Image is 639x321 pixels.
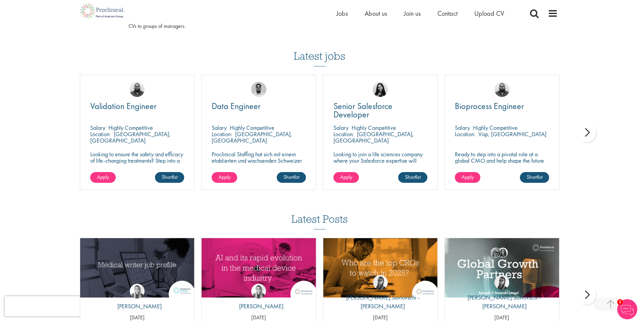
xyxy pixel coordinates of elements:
span: Salary [455,124,470,131]
a: Shortlist [277,172,306,183]
a: Contact [437,9,458,18]
h3: Latest Posts [291,213,348,229]
span: Apply [97,173,109,180]
img: Hannah Burke [130,284,145,299]
img: Timothy Deschamps [251,82,266,97]
a: Validation Engineer [90,102,184,110]
span: Bioprocess Engineer [455,100,524,112]
a: Link to a post [80,238,195,298]
a: Bioprocess Engineer [455,102,549,110]
p: Visp, [GEOGRAPHIC_DATA] [478,130,546,138]
p: Looking to join a life sciences company where your Salesforce expertise will accelerate breakthro... [333,151,428,183]
p: Highly Competitive [473,124,518,131]
a: Apply [455,172,480,183]
p: Ready to step into a pivotal role at a global CMO and help shape the future of healthcare manufac... [455,151,549,170]
p: [GEOGRAPHIC_DATA], [GEOGRAPHIC_DATA] [333,130,414,144]
span: Salary [212,124,227,131]
span: Location: [90,130,111,138]
p: [PERSON_NAME] Savlovschi - [PERSON_NAME] [445,293,559,310]
span: Salary [90,124,105,131]
a: Link to a post [323,238,438,298]
a: Senior Salesforce Developer [333,102,428,119]
a: Link to a post [202,238,316,298]
span: Apply [462,173,474,180]
span: Apply [340,173,352,180]
a: Theodora Savlovschi - Wicks [PERSON_NAME] Savlovschi - [PERSON_NAME] [323,275,438,314]
img: AI and Its Impact on the Medical Device Industry | Proclinical [202,238,316,298]
span: 1 [617,299,623,305]
span: Senior Salesforce Developer [333,100,392,120]
span: Data Engineer [212,100,261,112]
span: Apply [218,173,230,180]
p: [GEOGRAPHIC_DATA], [GEOGRAPHIC_DATA] [212,130,292,144]
a: Upload CV [474,9,504,18]
p: Highly Competitive [230,124,274,131]
p: [GEOGRAPHIC_DATA], [GEOGRAPHIC_DATA] [90,130,171,144]
img: Chatbot [617,299,637,319]
a: About us [365,9,387,18]
a: Apply [212,172,237,183]
img: Ashley Bennett [494,82,510,97]
img: Indre Stankeviciute [373,82,388,97]
a: Shortlist [520,172,549,183]
a: Shortlist [398,172,427,183]
span: Location: [212,130,232,138]
span: Validation Engineer [90,100,157,112]
a: Jobs [336,9,348,18]
span: Location: [333,130,354,138]
img: Top 10 CROs 2025 | Proclinical [323,238,438,298]
div: next [576,122,596,143]
img: Hannah Burke [251,284,266,299]
span: Salary [333,124,349,131]
a: Link to a post [445,238,559,298]
div: next [576,285,596,305]
h3: Latest jobs [294,34,345,66]
a: Hannah Burke [PERSON_NAME] [234,284,283,314]
a: Shortlist [155,172,184,183]
p: Highly Competitive [352,124,396,131]
span: Location: [455,130,475,138]
a: Theodora Savlovschi - Wicks [PERSON_NAME] Savlovschi - [PERSON_NAME] [445,275,559,314]
iframe: reCAPTCHA [5,296,91,316]
a: Data Engineer [212,102,306,110]
p: Highly Competitive [108,124,153,131]
p: [PERSON_NAME] [234,302,283,311]
a: Apply [333,172,359,183]
p: Proclinical Staffing hat sich mit einem etablierten und wachsenden Schweizer IT-Dienstleister zus... [212,151,306,189]
a: Hannah Burke [PERSON_NAME] [112,284,162,314]
img: Theodora Savlovschi - Wicks [373,275,388,290]
a: Apply [90,172,116,183]
a: Join us [404,9,421,18]
p: [PERSON_NAME] [112,302,162,311]
p: [PERSON_NAME] Savlovschi - [PERSON_NAME] [323,293,438,310]
img: Medical writer job profile [80,238,195,298]
p: Looking to ensure the safety and efficacy of life-changing treatments? Step into a key role with ... [90,151,184,189]
img: Ashley Bennett [129,82,145,97]
img: Theodora Savlovschi - Wicks [494,275,509,290]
